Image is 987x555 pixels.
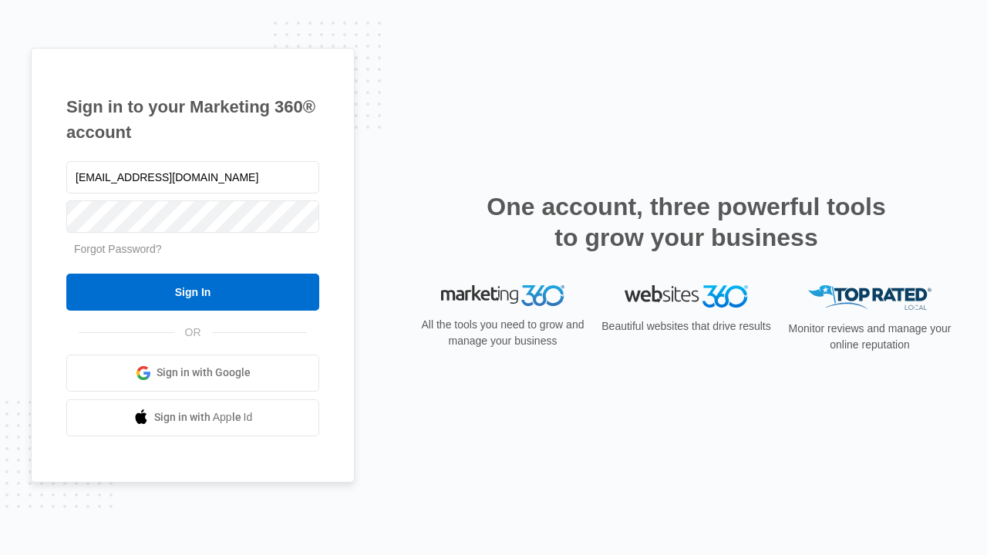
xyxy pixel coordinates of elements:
[157,365,251,381] span: Sign in with Google
[600,318,773,335] p: Beautiful websites that drive results
[174,325,212,341] span: OR
[808,285,931,311] img: Top Rated Local
[66,94,319,145] h1: Sign in to your Marketing 360® account
[66,161,319,193] input: Email
[416,317,589,349] p: All the tools you need to grow and manage your business
[783,321,956,353] p: Monitor reviews and manage your online reputation
[66,399,319,436] a: Sign in with Apple Id
[74,243,162,255] a: Forgot Password?
[441,285,564,307] img: Marketing 360
[66,274,319,311] input: Sign In
[625,285,748,308] img: Websites 360
[154,409,253,425] span: Sign in with Apple Id
[66,355,319,392] a: Sign in with Google
[482,191,891,253] h2: One account, three powerful tools to grow your business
